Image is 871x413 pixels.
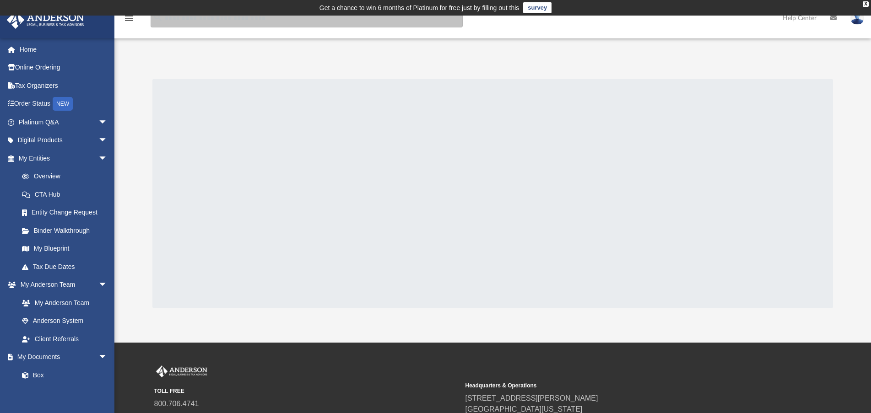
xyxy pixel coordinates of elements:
[4,11,87,29] img: Anderson Advisors Platinum Portal
[13,167,121,186] a: Overview
[523,2,552,13] a: survey
[53,97,73,111] div: NEW
[465,381,770,390] small: Headquarters & Operations
[153,12,163,22] i: search
[6,95,121,113] a: Order StatusNEW
[13,221,121,240] a: Binder Walkthrough
[154,400,199,408] a: 800.706.4741
[154,365,209,377] img: Anderson Advisors Platinum Portal
[124,13,135,24] i: menu
[13,312,117,330] a: Anderson System
[154,387,459,395] small: TOLL FREE
[6,348,117,366] a: My Documentsarrow_drop_down
[6,131,121,150] a: Digital Productsarrow_drop_down
[13,204,121,222] a: Entity Change Request
[98,149,117,168] span: arrow_drop_down
[465,394,598,402] a: [STREET_ADDRESS][PERSON_NAME]
[6,276,117,294] a: My Anderson Teamarrow_drop_down
[124,17,135,24] a: menu
[98,113,117,132] span: arrow_drop_down
[850,11,864,25] img: User Pic
[6,149,121,167] a: My Entitiesarrow_drop_down
[13,185,121,204] a: CTA Hub
[465,405,583,413] a: [GEOGRAPHIC_DATA][US_STATE]
[13,257,121,276] a: Tax Due Dates
[319,2,519,13] div: Get a chance to win 6 months of Platinum for free just by filling out this
[6,59,121,77] a: Online Ordering
[13,330,117,348] a: Client Referrals
[6,40,121,59] a: Home
[6,76,121,95] a: Tax Organizers
[863,1,869,7] div: close
[98,131,117,150] span: arrow_drop_down
[98,348,117,367] span: arrow_drop_down
[13,366,112,384] a: Box
[13,240,117,258] a: My Blueprint
[98,276,117,295] span: arrow_drop_down
[6,113,121,131] a: Platinum Q&Aarrow_drop_down
[13,294,112,312] a: My Anderson Team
